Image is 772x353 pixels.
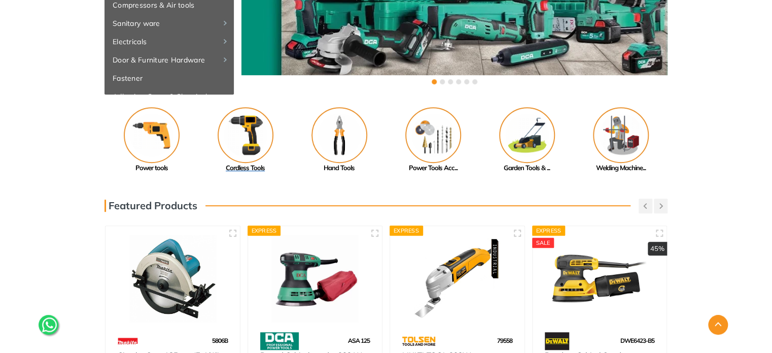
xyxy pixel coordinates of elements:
img: Royal - Welding Machine & Tools [593,107,649,163]
img: Royal - Power tools [124,107,180,163]
div: Express [390,226,423,236]
a: Welding Machine... [574,107,668,173]
a: Power Tools Acc... [386,107,480,173]
div: SALE [532,238,554,248]
a: Electricals [104,33,234,51]
img: 42.webp [118,332,138,350]
a: Door & Furniture Hardware [104,51,234,69]
a: Sanitary ware [104,14,234,33]
div: Power Tools Acc... [386,163,480,173]
h3: Featured Products [104,200,197,212]
span: 79558 [497,337,512,344]
img: 64.webp [402,332,435,350]
img: Royal - Power Tools Accessories [405,107,461,163]
div: 45% [648,242,667,256]
a: Power tools [104,107,198,173]
img: Royal Tools - MULTI-TOOL 300W [399,235,515,322]
span: DWE6423-B5 [620,337,654,344]
a: Hand Tools [292,107,386,173]
a: Fastener [104,69,234,87]
img: Royal Tools - Circular Saw 185mm (7-1/4 [115,235,231,322]
div: Express [532,226,566,236]
div: Cordless Tools [198,163,292,173]
img: 58.webp [260,332,299,350]
span: 5806B [212,337,228,344]
div: Power tools [104,163,198,173]
a: Cordless Tools [198,107,292,173]
div: Hand Tools [292,163,386,173]
img: Royal Tools - Random Orbital Sander 125mm 280W [542,235,658,322]
a: Adhesive, Spray & Chemical [104,87,234,106]
img: Royal - Garden Tools & Accessories [499,107,555,163]
img: 45.webp [545,332,570,350]
div: Garden Tools & ... [480,163,574,173]
span: ASA 125 [348,337,370,344]
a: Garden Tools & ... [480,107,574,173]
img: Royal - Hand Tools [311,107,367,163]
img: Royal Tools - Round Orbital sander 300 W [257,235,373,322]
img: Royal - Cordless Tools [218,107,273,163]
div: Express [248,226,281,236]
div: Welding Machine... [574,163,668,173]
